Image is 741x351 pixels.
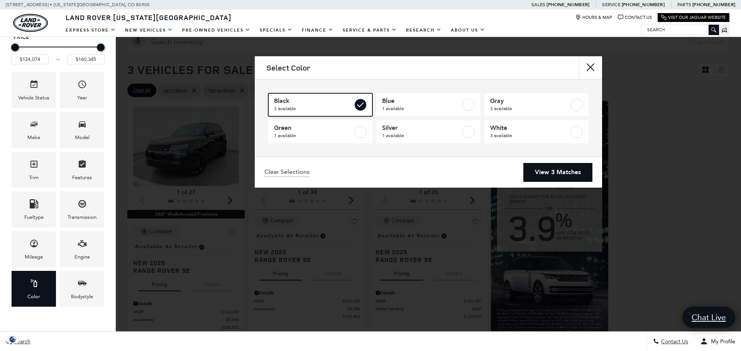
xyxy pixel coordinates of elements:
[11,54,49,64] input: Minimum
[376,93,480,116] a: Blue1 available
[274,132,353,139] span: 1 available
[382,124,461,132] span: Silver
[78,197,87,213] span: Transmission
[297,24,338,37] a: Finance
[13,14,48,32] img: Land Rover
[78,118,87,133] span: Model
[60,112,104,148] div: ModelModel
[14,34,102,41] h5: Price
[490,124,569,132] span: White
[575,15,612,20] a: Hours & Map
[29,173,39,182] div: Trim
[618,15,652,20] a: Contact Us
[677,2,691,7] span: Parts
[66,13,232,22] span: Land Rover [US_STATE][GEOGRAPHIC_DATA]
[264,168,310,177] a: Clear Selections
[60,231,104,267] div: EngineEngine
[68,213,96,222] div: Transmission
[97,44,105,51] div: Maximum Price
[446,24,490,37] a: About Us
[266,64,310,72] h2: Select Color
[401,24,446,37] a: Research
[579,56,602,79] button: close
[178,24,255,37] a: Pre-Owned Vehicles
[29,78,39,94] span: Vehicle
[27,133,40,142] div: Make
[682,307,735,328] a: Chat Live
[18,94,49,102] div: Vehicle Status
[255,24,297,37] a: Specials
[4,335,22,343] img: Opt-Out Icon
[382,97,461,105] span: Blue
[376,120,480,143] a: Silver1 available
[29,237,39,253] span: Mileage
[692,2,735,8] a: [PHONE_NUMBER]
[12,112,56,148] div: MakeMake
[75,133,90,142] div: Model
[27,292,40,301] div: Color
[523,163,592,182] a: View 3 Matches
[490,97,569,105] span: Gray
[484,93,589,116] a: Gray3 available
[4,335,22,343] section: Click to Open Cookie Consent Modal
[382,105,461,113] span: 1 available
[77,94,87,102] div: Year
[60,191,104,227] div: TransmissionTransmission
[74,253,90,261] div: Engine
[24,213,44,222] div: Fueltype
[29,118,39,133] span: Make
[78,78,87,94] span: Year
[11,44,19,51] div: Minimum Price
[25,253,43,261] div: Mileage
[29,197,39,213] span: Fueltype
[274,124,353,132] span: Green
[661,15,726,20] a: Visit Our Jaguar Website
[12,191,56,227] div: FueltypeFueltype
[12,152,56,188] div: TrimTrim
[338,24,401,37] a: Service & Parts
[72,173,92,182] div: Features
[274,105,353,113] span: 3 available
[71,292,93,301] div: Bodystyle
[120,24,178,37] a: New Vehicles
[12,271,56,307] div: ColorColor
[708,338,735,345] span: My Profile
[6,2,150,7] a: [STREET_ADDRESS] • [US_STATE][GEOGRAPHIC_DATA], CO 80905
[12,72,56,108] div: VehicleVehicle Status
[61,13,236,22] a: Land Rover [US_STATE][GEOGRAPHIC_DATA]
[688,312,730,322] span: Chat Live
[382,132,461,139] span: 1 available
[60,152,104,188] div: FeaturesFeatures
[490,105,569,113] span: 3 available
[29,277,39,292] span: Color
[694,332,741,351] button: Open user profile menu
[78,277,87,292] span: Bodystyle
[602,2,620,7] span: Service
[484,120,589,143] a: White3 available
[78,237,87,253] span: Engine
[268,93,372,116] a: Black3 available
[67,54,105,64] input: Maximum
[60,271,104,307] div: BodystyleBodystyle
[29,158,39,173] span: Trim
[659,338,688,345] span: Contact Us
[546,2,589,8] a: [PHONE_NUMBER]
[274,97,353,105] span: Black
[78,158,87,173] span: Features
[641,25,719,34] input: Search
[60,72,104,108] div: YearYear
[268,120,372,143] a: Green1 available
[622,2,665,8] a: [PHONE_NUMBER]
[531,2,545,7] span: Sales
[490,132,569,139] span: 3 available
[61,24,120,37] a: EXPRESS STORE
[12,231,56,267] div: MileageMileage
[61,24,490,37] nav: Main Navigation
[13,14,48,32] a: land-rover
[11,41,105,64] div: Price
